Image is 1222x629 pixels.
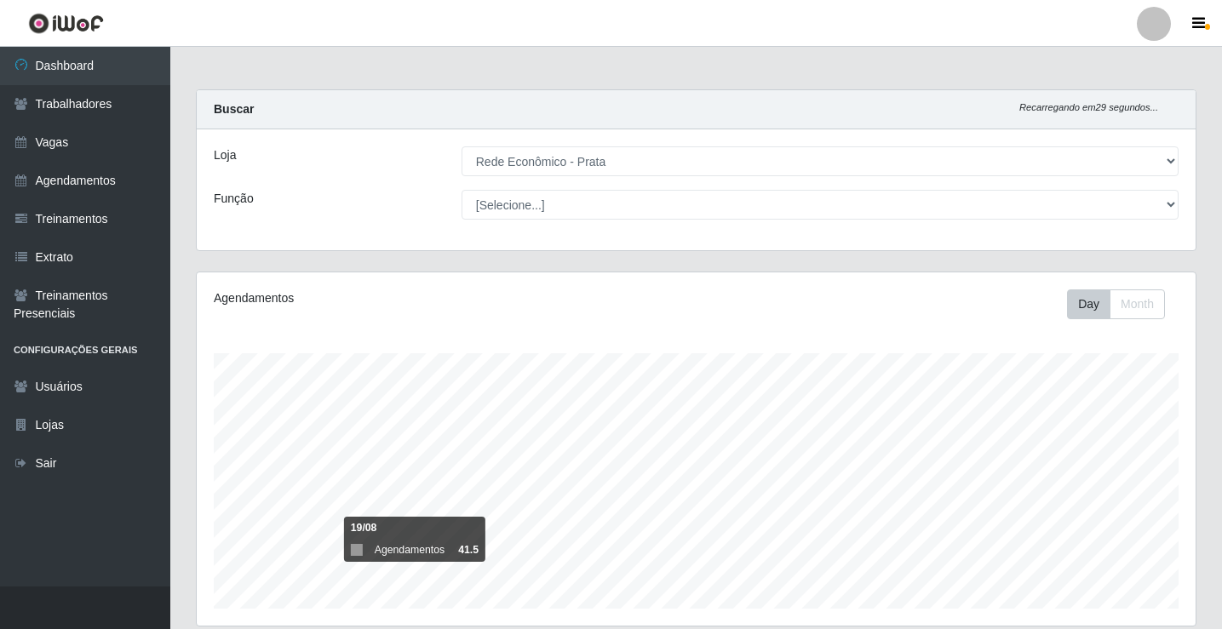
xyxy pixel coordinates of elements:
label: Função [214,190,254,208]
i: Recarregando em 29 segundos... [1019,102,1158,112]
button: Month [1110,289,1165,319]
strong: Buscar [214,102,254,116]
img: CoreUI Logo [28,13,104,34]
div: Toolbar with button groups [1067,289,1179,319]
button: Day [1067,289,1110,319]
div: First group [1067,289,1165,319]
div: Agendamentos [214,289,601,307]
label: Loja [214,146,236,164]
